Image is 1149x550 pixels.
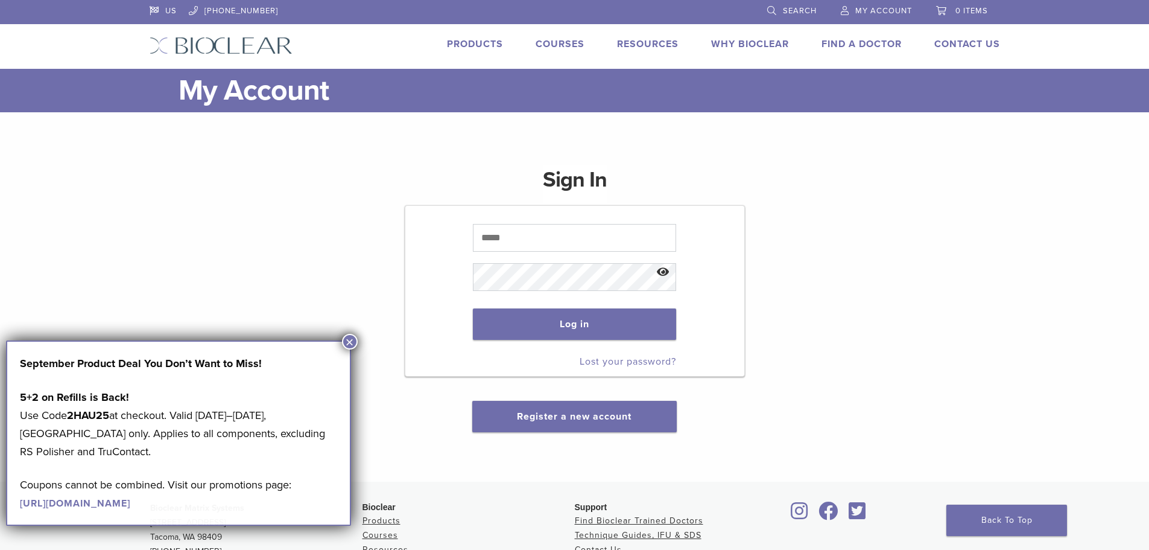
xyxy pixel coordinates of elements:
a: Find Bioclear Trained Doctors [575,516,703,526]
a: Bioclear [787,509,812,521]
button: Show password [650,257,676,288]
p: Coupons cannot be combined. Visit our promotions page: [20,476,337,512]
button: Log in [473,309,676,340]
a: Bioclear [845,509,870,521]
span: Bioclear [362,502,396,512]
a: Products [362,516,400,526]
strong: 5+2 on Refills is Back! [20,391,129,404]
p: Use Code at checkout. Valid [DATE]–[DATE], [GEOGRAPHIC_DATA] only. Applies to all components, exc... [20,388,337,461]
img: Bioclear [150,37,293,54]
a: Courses [536,38,584,50]
a: Why Bioclear [711,38,789,50]
a: Resources [617,38,679,50]
strong: September Product Deal You Don’t Want to Miss! [20,357,262,370]
a: Contact Us [934,38,1000,50]
a: Back To Top [946,505,1067,536]
button: Close [342,334,358,350]
a: [URL][DOMAIN_NAME] [20,497,130,510]
h1: My Account [179,69,1000,112]
span: Support [575,502,607,512]
a: Bioclear [815,509,843,521]
a: Technique Guides, IFU & SDS [575,530,701,540]
a: Find A Doctor [821,38,902,50]
a: Products [447,38,503,50]
a: Register a new account [517,411,631,423]
span: My Account [855,6,912,16]
a: Courses [362,530,398,540]
strong: 2HAU25 [67,409,109,422]
span: 0 items [955,6,988,16]
h1: Sign In [543,165,607,204]
a: Lost your password? [580,356,676,368]
span: Search [783,6,817,16]
button: Register a new account [472,401,676,432]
